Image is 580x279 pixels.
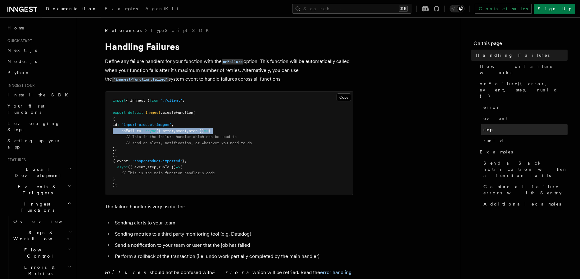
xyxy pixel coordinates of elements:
span: : [128,159,130,163]
span: Install the SDK [7,92,72,97]
em: Errors [212,269,252,275]
button: Search...⌘K [292,4,411,14]
a: Send a Slack notification when a function fails [481,157,568,181]
span: Inngest Functions [5,201,67,213]
button: Errors & Retries [11,262,73,279]
span: : [141,129,143,133]
span: Overview [13,219,77,224]
a: Python [5,67,73,78]
span: Node.js [7,59,37,64]
li: Sending metrics to a third party monitoring tool (e.g. Datadog) [113,230,353,238]
span: { [180,165,182,169]
a: onFailure [222,58,243,64]
span: { [113,117,115,121]
span: error [483,104,500,110]
span: References [105,27,142,33]
span: : [117,122,119,127]
span: step [483,126,492,133]
span: AgentKit [145,6,178,11]
span: runId [483,138,504,144]
span: => [204,129,208,133]
em: Failures [105,269,150,275]
a: Contact sales [475,4,532,14]
a: How onFailure works [477,61,568,78]
a: Overview [11,216,73,227]
span: How onFailure works [480,63,568,76]
span: step }) [189,129,204,133]
span: Handling Failures [476,52,550,58]
p: The failure handler is very useful for: [105,202,353,211]
span: import [113,98,126,103]
button: Events & Triggers [5,181,73,198]
span: , [145,165,147,169]
li: Send a notification to your team or user that the job has failed [113,241,353,250]
span: async [117,165,128,169]
span: from [150,98,158,103]
span: async [145,129,156,133]
span: // This is the failure handler which can be used to [126,135,237,139]
span: event [483,115,508,122]
span: Setting up your app [7,138,61,149]
span: Python [7,70,30,75]
button: Local Development [5,164,73,181]
a: Examples [101,2,142,17]
span: } [113,153,115,157]
span: , [184,159,187,163]
span: Inngest tour [5,83,35,88]
a: Your first Functions [5,100,73,118]
span: Documentation [46,6,97,11]
span: Home [7,25,25,31]
span: Steps & Workflows [11,229,69,242]
span: // This is the main function handler's code [121,171,215,175]
button: Copy [337,93,351,101]
span: ({ error [156,129,174,133]
a: Sign Up [534,4,575,14]
a: TypeScript SDK [150,27,213,33]
a: event [481,113,568,124]
a: Additional examples [481,198,568,210]
span: , [115,153,117,157]
span: } [182,159,184,163]
span: ({ event [128,165,145,169]
span: Additional examples [483,201,561,207]
a: AgentKit [142,2,182,17]
a: Setting up your app [5,135,73,153]
kbd: ⌘K [399,6,408,12]
span: export [113,110,126,115]
span: Features [5,157,26,162]
a: runId [481,135,568,146]
span: ; [182,98,184,103]
button: Inngest Functions [5,198,73,216]
a: Install the SDK [5,89,73,100]
span: Capture all failure errors with Sentry [483,184,568,196]
span: Events & Triggers [5,184,68,196]
span: step [147,165,156,169]
span: Examples [105,6,138,11]
span: ( [193,110,195,115]
span: runId }) [158,165,176,169]
a: Examples [477,146,568,157]
span: onFailure({ error, event, step, runId }) [480,81,568,99]
span: } [113,177,115,181]
code: "inngest/function.failed" [112,77,169,82]
span: "import-product-images" [121,122,171,127]
span: ); [113,183,117,187]
button: Steps & Workflows [11,227,73,244]
span: Send a Slack notification when a function fails [483,160,568,179]
span: { inngest } [126,98,150,103]
span: id [113,122,117,127]
span: inngest [145,110,161,115]
a: Home [5,22,73,33]
h1: Handling Failures [105,41,353,52]
span: , [187,129,189,133]
p: Define any failure handlers for your function with the option. This function will be automaticall... [105,57,353,84]
a: Node.js [5,56,73,67]
span: Your first Functions [7,104,44,115]
span: // send an alert, notification, or whatever you need to do [126,141,252,145]
li: Sending alerts to your team [113,219,353,227]
a: Capture all failure errors with Sentry [481,181,568,198]
span: Flow Control [11,247,67,259]
span: .createFunction [161,110,193,115]
span: Examples [480,149,513,155]
a: Handling Failures [474,50,568,61]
